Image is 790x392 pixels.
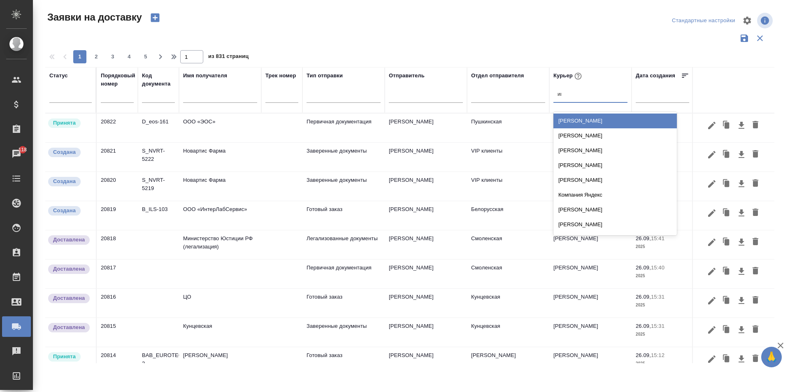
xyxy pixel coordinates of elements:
[2,144,31,164] a: 118
[748,205,762,221] button: Удалить
[553,143,677,158] div: [PERSON_NAME]
[651,323,665,329] p: 15:31
[471,72,524,80] div: Отдел отправителя
[302,260,385,288] td: Первичная документация
[748,293,762,308] button: Удалить
[734,264,748,279] button: Скачать
[179,347,261,376] td: [PERSON_NAME]
[719,118,734,133] button: Клонировать
[467,143,549,172] td: VIP клиенты
[97,289,138,318] td: 20816
[705,176,719,192] button: Редактировать
[734,293,748,308] button: Скачать
[179,289,261,318] td: ЦО
[651,235,665,241] p: 15:41
[719,264,734,279] button: Клонировать
[53,206,76,215] p: Создана
[734,147,748,162] button: Скачать
[719,234,734,250] button: Клонировать
[705,351,719,367] button: Редактировать
[549,289,632,318] td: [PERSON_NAME]
[752,30,768,46] button: Сбросить фильтры
[467,289,549,318] td: Кунцевская
[208,51,249,63] span: из 831 страниц
[748,118,762,133] button: Удалить
[97,260,138,288] td: 20817
[748,264,762,279] button: Удалить
[302,230,385,259] td: Легализованные документы
[705,234,719,250] button: Редактировать
[45,11,142,24] span: Заявки на доставку
[719,176,734,192] button: Клонировать
[302,143,385,172] td: Заверенные документы
[549,260,632,288] td: [PERSON_NAME]
[179,201,261,230] td: ООО «ИнтерЛабСервис»
[47,118,92,129] div: Курьер назначен
[123,53,136,61] span: 4
[47,264,92,275] div: Документы доставлены, фактическая дата доставки проставиться автоматически
[719,322,734,338] button: Клонировать
[49,72,68,80] div: Статус
[385,347,467,376] td: [PERSON_NAME]
[97,143,138,172] td: 20821
[179,143,261,172] td: Новартис Фарма
[389,72,425,80] div: Отправитель
[385,260,467,288] td: [PERSON_NAME]
[734,118,748,133] button: Скачать
[737,30,752,46] button: Сохранить фильтры
[553,217,677,232] div: [PERSON_NAME]
[636,352,651,358] p: 26.09,
[705,264,719,279] button: Редактировать
[553,188,677,202] div: Компания Яндекс
[737,11,757,30] span: Настроить таблицу
[97,172,138,201] td: 20820
[748,322,762,338] button: Удалить
[636,243,689,251] p: 2025
[53,353,76,361] p: Принята
[47,205,92,216] div: Новая заявка, еще не передана в работу
[705,293,719,308] button: Редактировать
[748,147,762,162] button: Удалить
[106,50,119,63] button: 3
[553,128,677,143] div: [PERSON_NAME]
[467,201,549,230] td: Белорусская
[53,265,85,273] p: Доставлена
[302,318,385,347] td: Заверенные документы
[385,289,467,318] td: [PERSON_NAME]
[307,72,343,80] div: Тип отправки
[734,205,748,221] button: Скачать
[705,322,719,338] button: Редактировать
[553,202,677,217] div: [PERSON_NAME]
[53,236,85,244] p: Доставлена
[53,148,76,156] p: Создана
[302,114,385,142] td: Первичная документация
[138,114,179,142] td: D_eos-161
[761,347,782,367] button: 🙏
[302,172,385,201] td: Заверенные документы
[549,114,632,142] td: [PERSON_NAME]
[179,114,261,142] td: ООО «ЭОС»
[101,72,135,88] div: Порядковый номер
[764,348,778,366] span: 🙏
[265,72,296,80] div: Трек номер
[97,347,138,376] td: 20814
[636,235,651,241] p: 26.09,
[734,176,748,192] button: Скачать
[123,50,136,63] button: 4
[47,147,92,158] div: Новая заявка, еще не передана в работу
[757,13,774,28] span: Посмотреть информацию
[573,71,583,81] button: При выборе курьера статус заявки автоматически поменяется на «Принята»
[302,347,385,376] td: Готовый заказ
[467,230,549,259] td: Смоленская
[636,72,675,80] div: Дата создания
[385,172,467,201] td: [PERSON_NAME]
[553,232,677,247] div: [PERSON_NAME]
[302,289,385,318] td: Готовый заказ
[553,173,677,188] div: [PERSON_NAME]
[385,201,467,230] td: [PERSON_NAME]
[748,234,762,250] button: Удалить
[90,53,103,61] span: 2
[97,114,138,142] td: 20822
[553,158,677,173] div: [PERSON_NAME]
[47,176,92,187] div: Новая заявка, еще не передана в работу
